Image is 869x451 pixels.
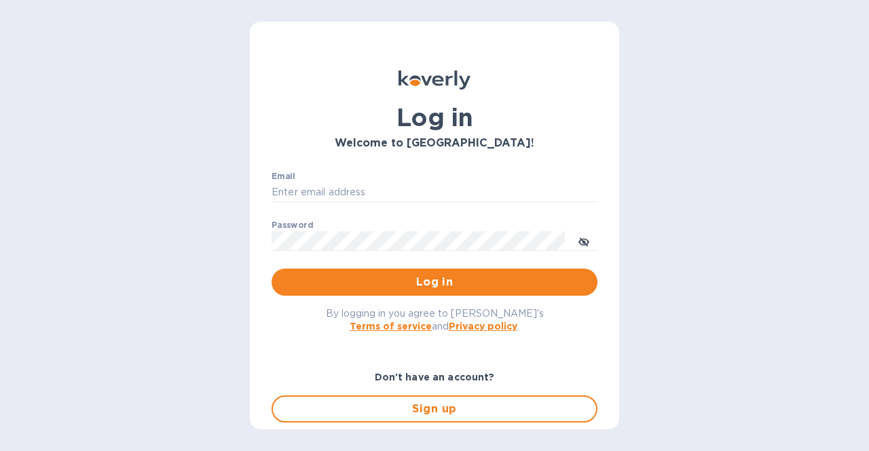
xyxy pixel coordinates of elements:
label: Email [272,172,295,180]
h3: Welcome to [GEOGRAPHIC_DATA]! [272,137,597,150]
img: Koverly [399,71,470,90]
b: Don't have an account? [375,372,495,383]
button: Log in [272,269,597,296]
a: Terms of service [350,321,432,332]
h1: Log in [272,103,597,132]
input: Enter email address [272,182,597,203]
button: toggle password visibility [570,227,597,254]
label: Password [272,221,313,229]
a: Privacy policy [449,321,517,332]
button: Sign up [272,395,597,423]
span: Log in [282,274,587,290]
span: By logging in you agree to [PERSON_NAME]'s and . [326,308,544,332]
span: Sign up [284,401,585,417]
